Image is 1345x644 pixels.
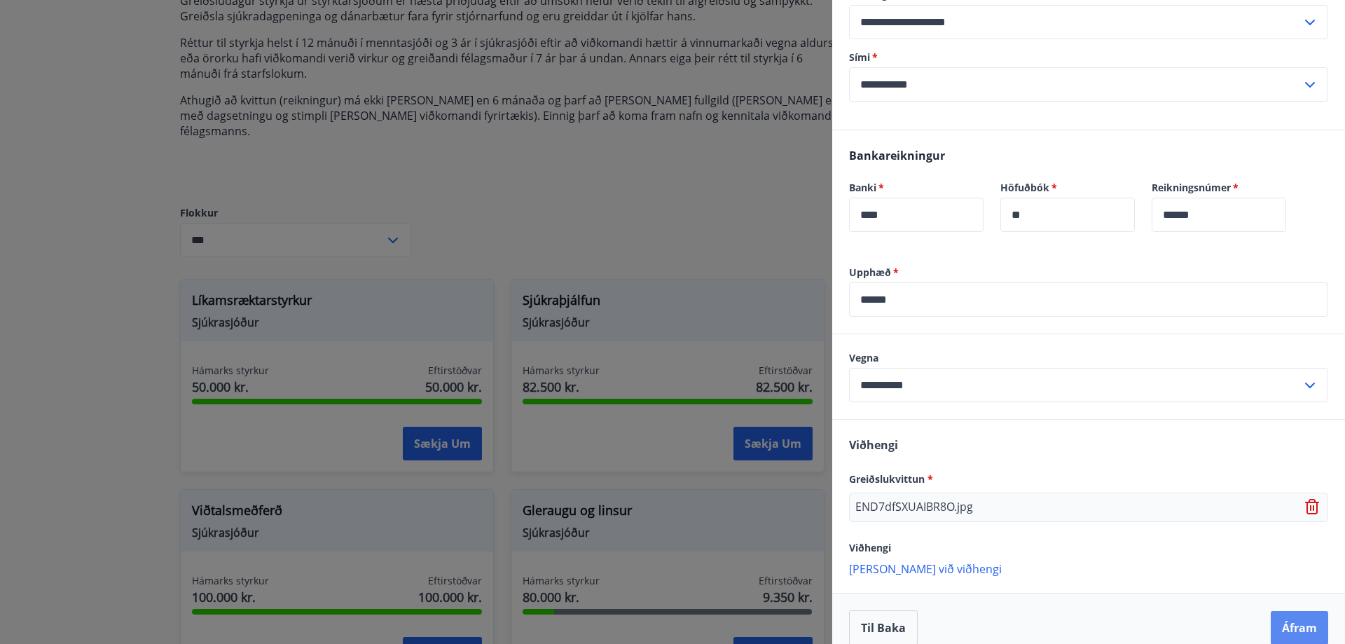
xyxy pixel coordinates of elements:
p: [PERSON_NAME] við viðhengi [849,561,1328,575]
span: Viðhengi [849,437,898,453]
label: Upphæð [849,266,1328,280]
span: Viðhengi [849,541,891,554]
span: Bankareikningur [849,148,945,163]
div: Upphæð [849,282,1328,317]
p: END7dfSXUAIBR8O.jpg [855,499,973,516]
label: Reikningsnúmer [1152,181,1286,195]
label: Vegna [849,351,1328,365]
label: Höfuðbók [1000,181,1135,195]
span: Greiðslukvittun [849,472,933,486]
label: Sími [849,50,1328,64]
label: Banki [849,181,984,195]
